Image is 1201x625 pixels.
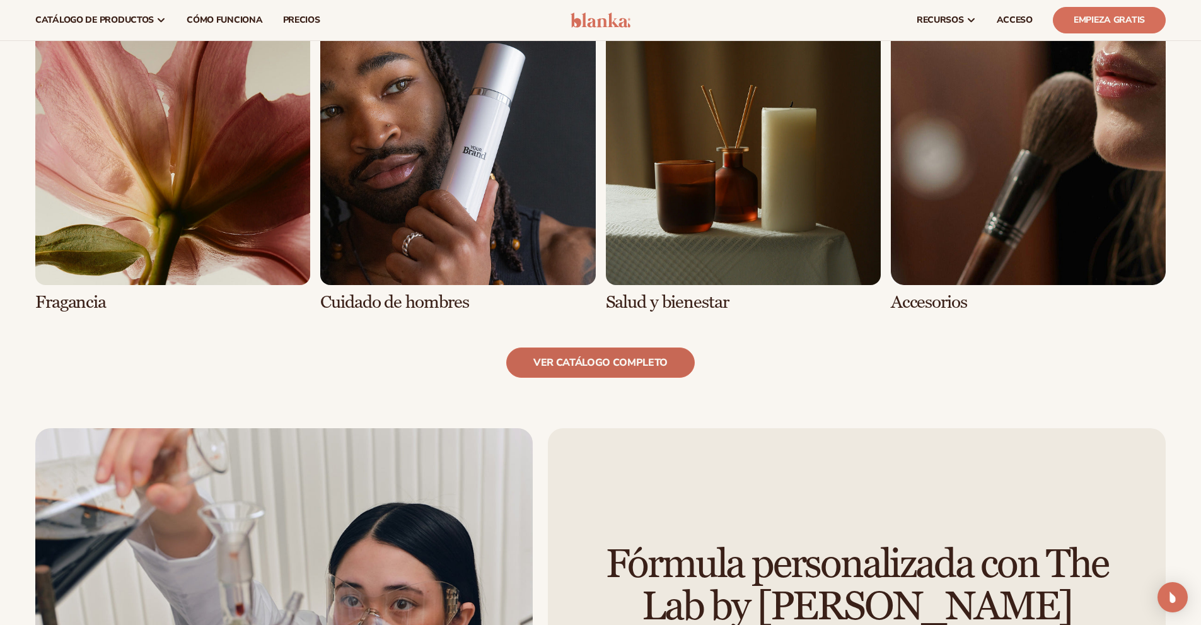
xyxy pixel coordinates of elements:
[1157,582,1188,612] div: Open Intercom Messenger
[606,10,881,312] div: 7 / 8
[320,10,595,312] div: 6 / 8
[187,14,262,26] font: Cómo funciona
[533,356,668,370] font: ver catálogo completo
[283,14,320,26] font: precios
[35,14,154,26] font: catálogo de productos
[35,10,310,312] div: 5 / 8
[917,14,964,26] font: recursos
[997,14,1033,26] font: ACCESO
[891,10,1166,312] div: 8 / 8
[1053,7,1166,33] a: Empieza gratis
[1074,14,1145,26] font: Empieza gratis
[571,13,630,28] img: logo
